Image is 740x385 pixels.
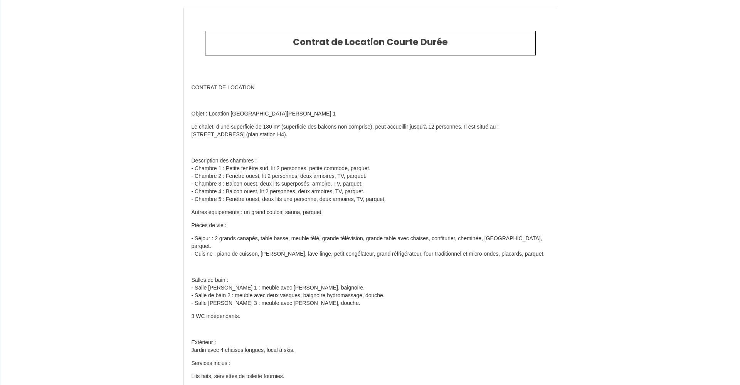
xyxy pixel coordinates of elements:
p: Salles de bain : - Salle [PERSON_NAME] 1 : meuble avec [PERSON_NAME], baignoire. - Salle de bain ... [192,276,549,307]
p: Services inclus : [192,360,549,367]
p: Pièces de vie : [192,222,549,229]
p: Autres équipements : un grand couloir, sauna, parquet. [192,209,549,216]
p: Le chalet, d’une superficie de 180 m² (superficie des balcons non comprise), peut accueillir jusq... [192,123,549,139]
p: Lits faits, serviettes de toilette fournies. [192,373,549,380]
p: Extérieur : Jardin avec 4 chaises longues, local à skis. [192,339,549,354]
h2: Contrat de Location Courte Durée [211,37,530,48]
p: Objet : Location [GEOGRAPHIC_DATA][PERSON_NAME] 1 [192,110,549,118]
p: Description des chambres : - Chambre 1 : Petite fenêtre sud, lit 2 personnes, petite commode, par... [192,157,549,203]
p: 3 WC indépendants. [192,313,549,320]
p: CONTRAT DE LOCATION [192,84,549,92]
p: - Séjour : 2 grands canapés, table basse, meuble télé, grande télévision, grande table avec chais... [192,235,549,258]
